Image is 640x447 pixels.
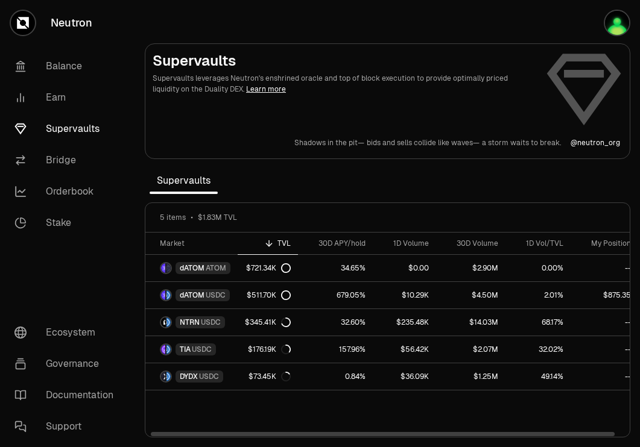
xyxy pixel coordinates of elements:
img: ATOM Logo [166,263,171,273]
a: Shadows in the pit—bids and sells collide like waves—a storm waits to break. [294,138,561,148]
a: 32.60% [298,309,373,336]
p: Supervaults leverages Neutron's enshrined oracle and top of block execution to provide optimally ... [153,73,536,95]
a: $511.70K [238,282,298,308]
a: $1.25M [436,363,505,390]
a: $4.50M [436,282,505,308]
img: USDC Logo [166,290,171,300]
span: USDC [199,372,219,381]
a: TIA LogoUSDC LogoTIAUSDC [145,336,238,363]
a: 157.96% [298,336,373,363]
span: USDC [206,290,226,300]
a: 68.17% [505,309,571,336]
a: Support [5,411,130,442]
a: $345.41K [238,309,298,336]
a: Stake [5,207,130,239]
a: 49.14% [505,363,571,390]
div: Market [160,239,230,248]
div: $511.70K [247,290,291,300]
h2: Supervaults [153,51,536,70]
a: Governance [5,348,130,380]
a: Documentation [5,380,130,411]
a: 679.05% [298,282,373,308]
a: $14.03M [436,309,505,336]
a: $176.19K [238,336,298,363]
a: $2.07M [436,336,505,363]
a: Learn more [246,84,286,94]
span: TIA [180,345,191,354]
div: $73.45K [249,372,291,381]
div: TVL [245,239,291,248]
p: bids and sells collide like waves— [367,138,480,148]
a: $2.90M [436,255,505,281]
p: a storm waits to break. [482,138,561,148]
span: Supervaults [150,169,218,193]
span: $1.83M TVL [198,213,237,222]
a: $36.09K [373,363,436,390]
span: ATOM [206,263,226,273]
a: Ecosystem [5,317,130,348]
div: 1D Volume [380,239,429,248]
span: dATOM [180,290,204,300]
div: 30D APY/hold [305,239,366,248]
img: dATOM Logo [161,263,165,273]
a: $10.29K [373,282,436,308]
span: NTRN [180,317,200,327]
img: NTRN Logo [161,317,165,327]
a: Orderbook [5,176,130,207]
img: TIA Logo [161,345,165,354]
a: NTRN LogoUSDC LogoNTRNUSDC [145,309,238,336]
a: $721.34K [238,255,298,281]
div: My Position [578,239,631,248]
img: USDC Logo [166,345,171,354]
a: Earn [5,82,130,113]
img: USDC Logo [166,317,171,327]
a: 2.01% [505,282,571,308]
span: dATOM [180,263,204,273]
a: DYDX LogoUSDC LogoDYDXUSDC [145,363,238,390]
img: DYDX Logo [161,372,165,381]
img: dATOM Logo [161,290,165,300]
a: 34.65% [298,255,373,281]
a: 0.00% [505,255,571,281]
a: 0.84% [298,363,373,390]
span: 5 items [160,213,186,222]
span: DYDX [180,372,198,381]
div: 30D Volume [443,239,498,248]
div: $176.19K [248,345,291,354]
p: @ neutron_org [571,138,620,148]
a: $56.42K [373,336,436,363]
p: Shadows in the pit— [294,138,364,148]
a: $73.45K [238,363,298,390]
span: USDC [201,317,221,327]
div: $721.34K [246,263,291,273]
a: Bridge [5,145,130,176]
a: Supervaults [5,113,130,145]
a: @neutron_org [571,138,620,148]
div: 1D Vol/TVL [513,239,563,248]
a: $0.00 [373,255,436,281]
img: Atom Staking [605,11,629,35]
a: dATOM LogoUSDC LogodATOMUSDC [145,282,238,308]
a: dATOM LogoATOM LogodATOMATOM [145,255,238,281]
div: $345.41K [245,317,291,327]
a: 32.02% [505,336,571,363]
a: $235.48K [373,309,436,336]
img: USDC Logo [166,372,171,381]
span: USDC [192,345,212,354]
a: Balance [5,51,130,82]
